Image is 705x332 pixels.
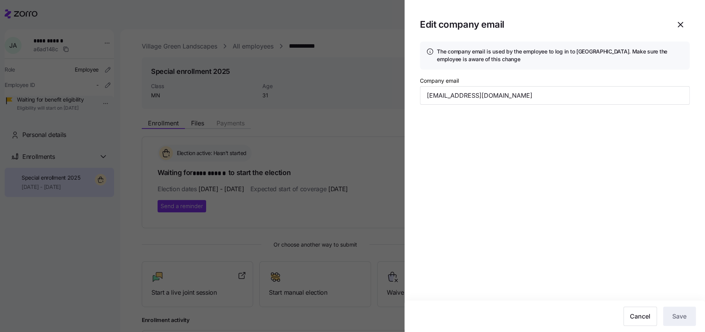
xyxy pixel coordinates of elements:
button: Cancel [623,307,657,326]
span: Save [672,312,687,321]
label: Company email [420,77,459,85]
span: Cancel [630,312,650,321]
button: Save [663,307,696,326]
h4: The company email is used by the employee to log in to [GEOGRAPHIC_DATA]. Make sure the employee ... [437,48,683,63]
h1: Edit company email [420,18,665,30]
